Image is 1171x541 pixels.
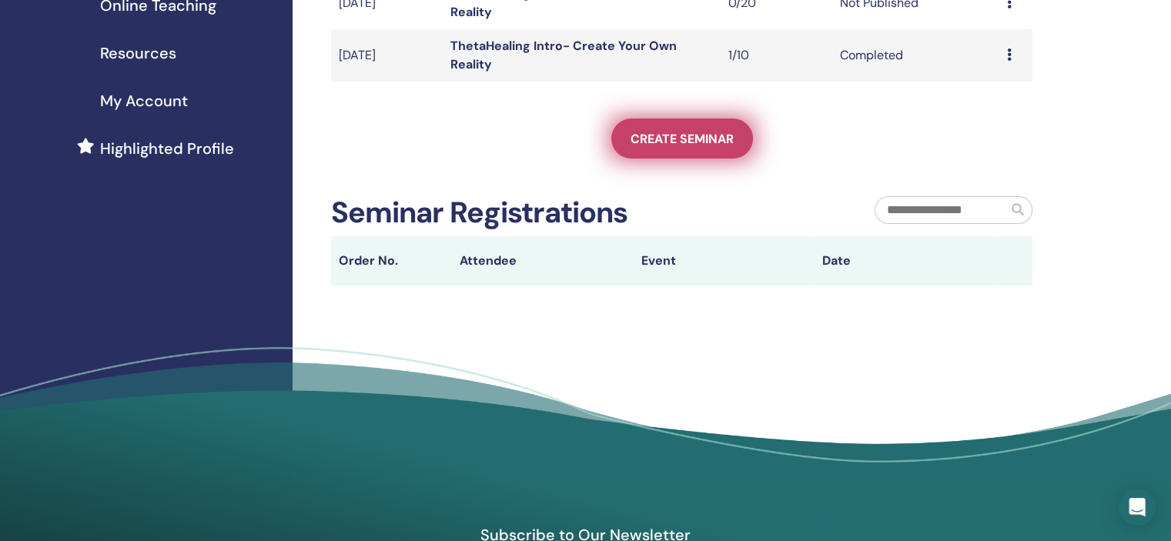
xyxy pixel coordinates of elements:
th: Date [815,236,996,286]
th: Event [634,236,815,286]
span: Create seminar [631,131,734,147]
div: Open Intercom Messenger [1119,489,1156,526]
h2: Seminar Registrations [331,195,627,231]
td: 1/10 [721,29,832,82]
span: Highlighted Profile [100,137,234,160]
a: ThetaHealing Intro- Create Your Own Reality [450,38,677,72]
th: Attendee [452,236,634,286]
span: My Account [100,89,188,112]
th: Order No. [331,236,452,286]
span: Resources [100,42,176,65]
a: Create seminar [611,119,753,159]
td: [DATE] [331,29,443,82]
td: Completed [832,29,999,82]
